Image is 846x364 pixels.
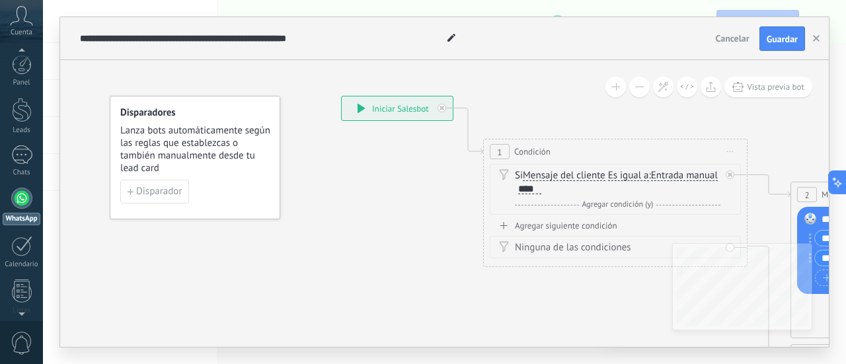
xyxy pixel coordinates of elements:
div: Si : [515,169,720,196]
div: Panel [3,79,41,87]
div: Iniciar Salesbot [342,96,453,120]
span: Vista previa bot [747,81,804,92]
span: Es igual a [608,170,649,181]
button: Cancelar [711,28,755,48]
span: Agregar condición (y) [579,200,657,209]
span: Guardar [767,34,798,44]
div: Chats [3,168,41,177]
span: Cuenta [11,28,32,37]
span: Entrada manual [651,170,718,181]
span: Disparador [136,187,182,196]
span: Lanza bots automáticamente según las reglas que establezcas o también manualmente desde tu lead card [120,124,271,174]
span: Mensaje del cliente [523,170,605,181]
button: Disparador [120,180,189,203]
button: Guardar [759,26,805,52]
span: 1 [497,147,502,158]
span: 2 [804,190,809,201]
span: Cancelar [716,32,750,44]
span: Condición [514,145,551,158]
div: Leads [3,126,41,135]
div: Calendario [3,260,41,269]
button: Vista previa bot [724,77,812,97]
div: Ninguna de las condiciones [515,241,720,254]
div: WhatsApp [3,213,40,225]
div: Agregar siguiente condición [490,220,741,231]
h4: Disparadores [120,106,271,119]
